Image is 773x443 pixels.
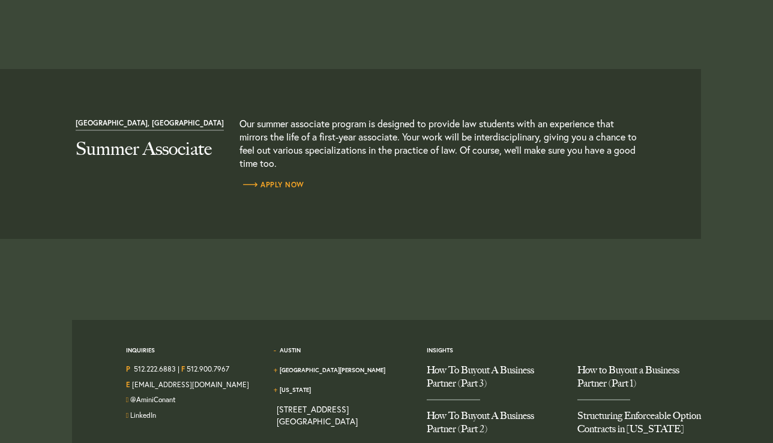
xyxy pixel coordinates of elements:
a: Call us at 5122226883 [134,364,176,373]
a: Email Us [132,380,249,389]
a: Austin [280,346,301,354]
a: How To Buyout A Business Partner (Part 3) [427,364,559,399]
a: [US_STATE] [280,386,311,394]
span: Inquiries [126,346,155,364]
strong: F [181,364,185,373]
a: [GEOGRAPHIC_DATA][PERSON_NAME] [280,366,385,374]
a: Insights [427,346,453,354]
a: Join us on LinkedIn [130,411,156,420]
p: Our summer associate program is designed to provide law students with an experience that mirrors ... [239,117,643,170]
a: Apply Now [239,179,304,191]
strong: E [126,380,130,389]
a: View on map [277,403,358,427]
span: Apply Now [239,181,304,188]
h2: Summer Associate [76,140,230,158]
a: Follow us on Twitter [130,395,176,404]
span: | [178,364,179,376]
a: 512.900.7967 [187,364,229,373]
span: [GEOGRAPHIC_DATA], [GEOGRAPHIC_DATA] [76,119,224,131]
a: How to Buyout a Business Partner (Part 1) [577,364,710,399]
strong: P [126,364,130,373]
